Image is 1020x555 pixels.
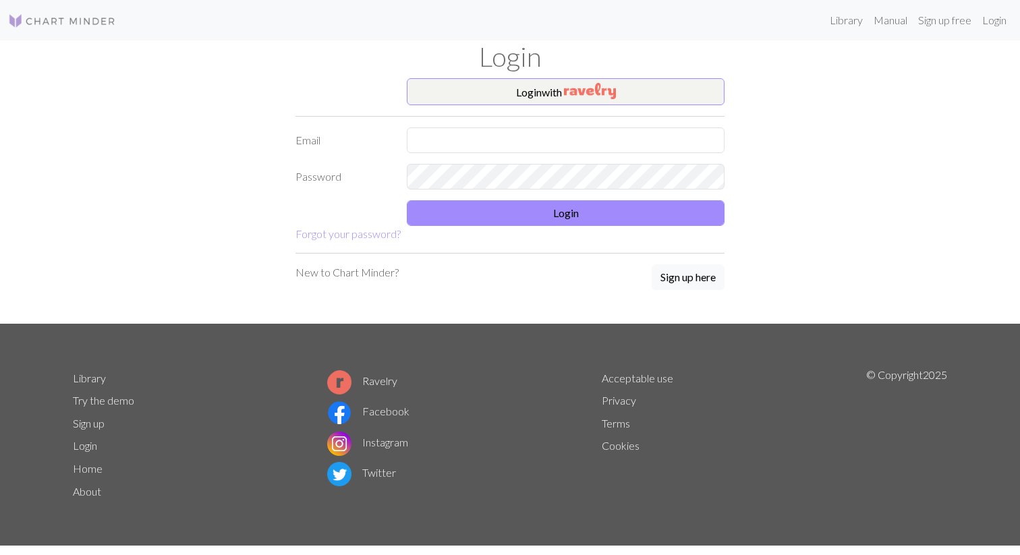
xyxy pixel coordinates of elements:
[327,466,396,479] a: Twitter
[327,432,351,456] img: Instagram logo
[652,264,725,291] a: Sign up here
[327,462,351,486] img: Twitter logo
[977,7,1012,34] a: Login
[73,372,106,384] a: Library
[73,462,103,475] a: Home
[407,78,725,105] button: Loginwith
[602,372,673,384] a: Acceptable use
[73,394,134,407] a: Try the demo
[913,7,977,34] a: Sign up free
[602,394,636,407] a: Privacy
[327,401,351,425] img: Facebook logo
[602,417,630,430] a: Terms
[868,7,913,34] a: Manual
[8,13,116,29] img: Logo
[866,367,947,503] p: © Copyright 2025
[327,436,408,448] a: Instagram
[287,164,399,189] label: Password
[824,7,868,34] a: Library
[73,417,105,430] a: Sign up
[327,405,409,417] a: Facebook
[327,370,351,395] img: Ravelry logo
[73,485,101,498] a: About
[602,439,640,452] a: Cookies
[564,83,616,99] img: Ravelry
[295,264,399,281] p: New to Chart Minder?
[73,439,97,452] a: Login
[287,127,399,153] label: Email
[327,374,397,387] a: Ravelry
[652,264,725,290] button: Sign up here
[407,200,725,226] button: Login
[295,227,401,240] a: Forgot your password?
[65,40,955,73] h1: Login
